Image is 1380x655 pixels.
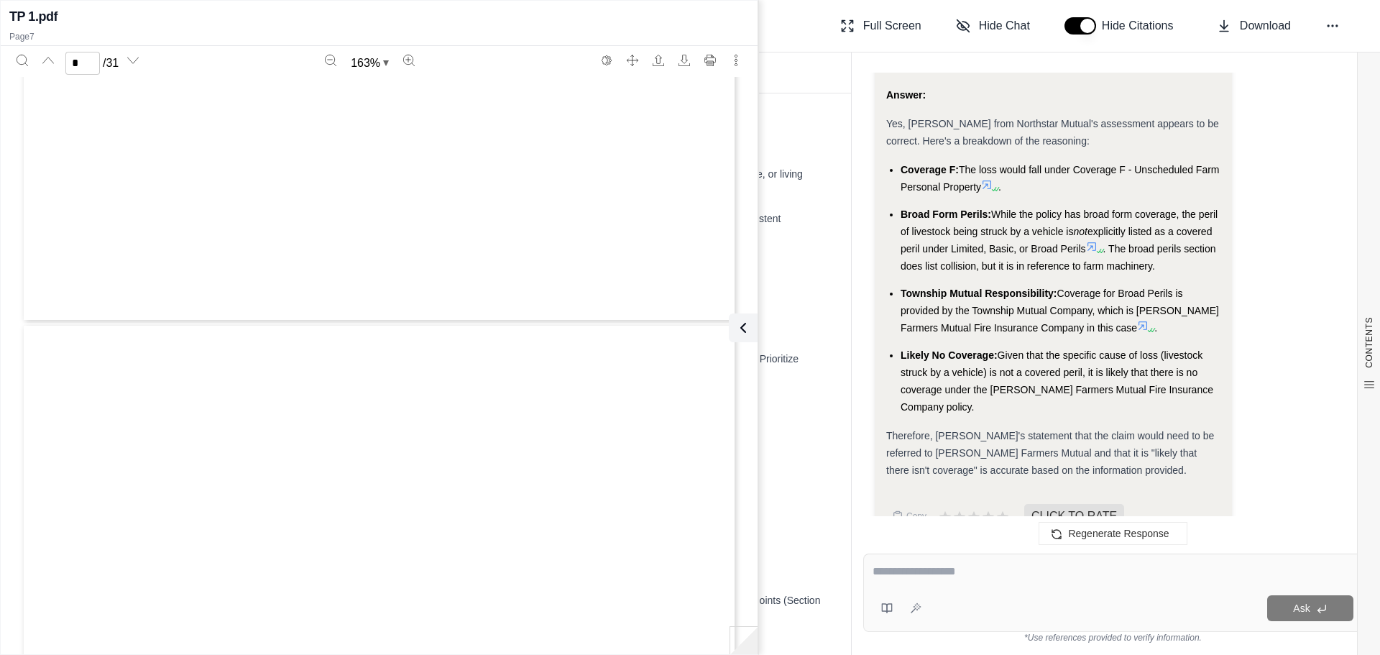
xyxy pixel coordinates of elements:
[886,502,932,531] button: Copy
[863,632,1363,643] div: *Use references provided to verify information.
[1267,595,1353,621] button: Ask
[901,349,998,361] span: Likely No Coverage:
[901,288,1057,299] span: Township Mutual Responsibility:
[647,49,670,72] button: Open file
[886,118,1219,147] span: Yes, [PERSON_NAME] from Northstar Mutual's assessment appears to be correct. Here's a breakdown o...
[37,49,60,72] button: Previous page
[1102,17,1182,35] span: Hide Citations
[901,209,1218,237] span: While the policy has broad form coverage, the peril of livestock being struck by a vehicle is
[345,52,395,75] button: Zoom document
[103,55,119,72] span: / 31
[901,164,959,175] span: Coverage F:
[1293,603,1310,614] span: Ask
[950,12,1036,40] button: Hide Chat
[901,349,1213,413] span: Given that the specific cause of loss (livestock struck by a vehicle) is not a covered peril, it ...
[121,49,144,72] button: Next page
[901,226,1212,255] span: explicitly listed as a covered peril under Limited, Basic, or Broad Perils
[351,55,380,72] span: 163 %
[1024,504,1124,528] span: CLICK TO RATE
[621,49,644,72] button: Full screen
[595,49,618,72] button: Switch to the dark theme
[699,49,722,72] button: Print
[901,209,991,220] span: Broad Form Perils:
[1240,17,1291,35] span: Download
[901,164,1220,193] span: The loss would fall under Coverage F - Unscheduled Farm Personal Property
[9,31,749,42] p: Page 7
[1211,12,1297,40] button: Download
[901,288,1219,334] span: Coverage for Broad Perils is provided by the Township Mutual Company, which is [PERSON_NAME] Farm...
[9,6,57,27] h2: TP 1.pdf
[998,181,1001,193] span: .
[11,49,34,72] button: Search
[906,510,926,522] span: Copy
[673,49,696,72] button: Download
[724,49,747,72] button: More actions
[397,49,420,72] button: Zoom in
[863,17,921,35] span: Full Screen
[1154,322,1157,334] span: .
[886,430,1214,476] span: Therefore, [PERSON_NAME]'s statement that the claim would need to be referred to [PERSON_NAME] Fa...
[1039,522,1187,545] button: Regenerate Response
[901,243,1216,272] span: . The broad perils section does list collision, but it is in reference to farm machinery.
[979,17,1030,35] span: Hide Chat
[886,89,926,101] strong: Answer:
[65,52,100,75] input: Enter a page number
[834,12,927,40] button: Full Screen
[1068,528,1169,539] span: Regenerate Response
[1363,317,1375,368] span: CONTENTS
[1073,226,1087,237] span: not
[319,49,342,72] button: Zoom out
